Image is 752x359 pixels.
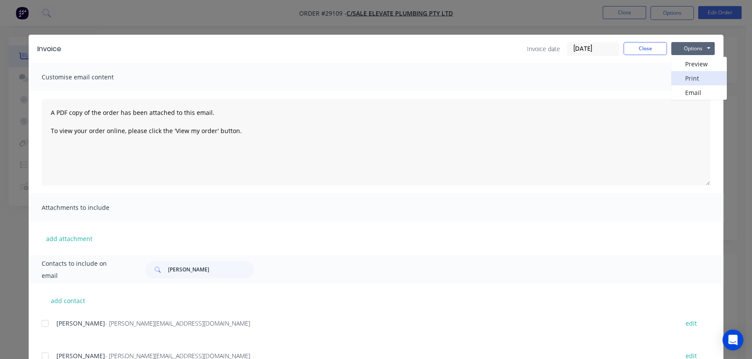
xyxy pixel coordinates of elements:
textarea: A PDF copy of the order has been attached to this email. To view your order online, please click ... [42,99,710,186]
button: add attachment [42,232,97,245]
span: Customise email content [42,71,137,83]
div: Invoice [37,44,61,54]
div: Open Intercom Messenger [722,330,743,350]
button: Email [671,85,727,100]
span: Attachments to include [42,202,137,214]
span: Contacts to include on email [42,258,124,282]
span: [PERSON_NAME] [56,319,105,327]
button: edit [680,317,702,329]
input: Search... [168,261,254,278]
button: add contact [42,294,94,307]
button: Close [623,42,667,55]
button: Options [671,42,715,55]
span: Invoice date [527,44,560,53]
button: Print [671,71,727,85]
button: Preview [671,57,727,71]
span: - [PERSON_NAME][EMAIL_ADDRESS][DOMAIN_NAME] [105,319,250,327]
